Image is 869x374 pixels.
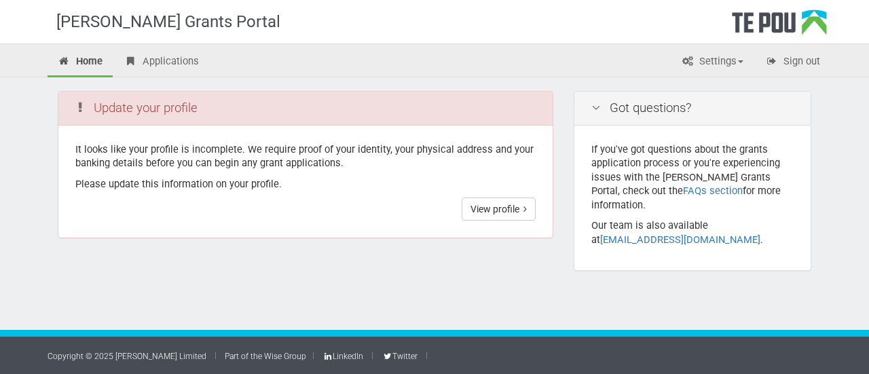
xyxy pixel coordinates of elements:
p: If you've got questions about the grants application process or you're experiencing issues with t... [591,143,794,212]
a: FAQs section [683,185,743,197]
p: Please update this information on your profile. [75,177,536,191]
a: Copyright © 2025 [PERSON_NAME] Limited [48,352,206,361]
div: Got questions? [574,92,811,126]
a: [EMAIL_ADDRESS][DOMAIN_NAME] [600,233,760,246]
a: View profile [462,198,536,221]
a: Settings [671,48,754,77]
a: Part of the Wise Group [225,352,306,361]
a: Home [48,48,113,77]
a: Applications [114,48,209,77]
a: LinkedIn [322,352,363,361]
div: Update your profile [58,92,553,126]
a: Sign out [755,48,830,77]
a: Twitter [382,352,417,361]
p: It looks like your profile is incomplete. We require proof of your identity, your physical addres... [75,143,536,170]
div: Te Pou Logo [732,10,827,43]
p: Our team is also available at . [591,219,794,246]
